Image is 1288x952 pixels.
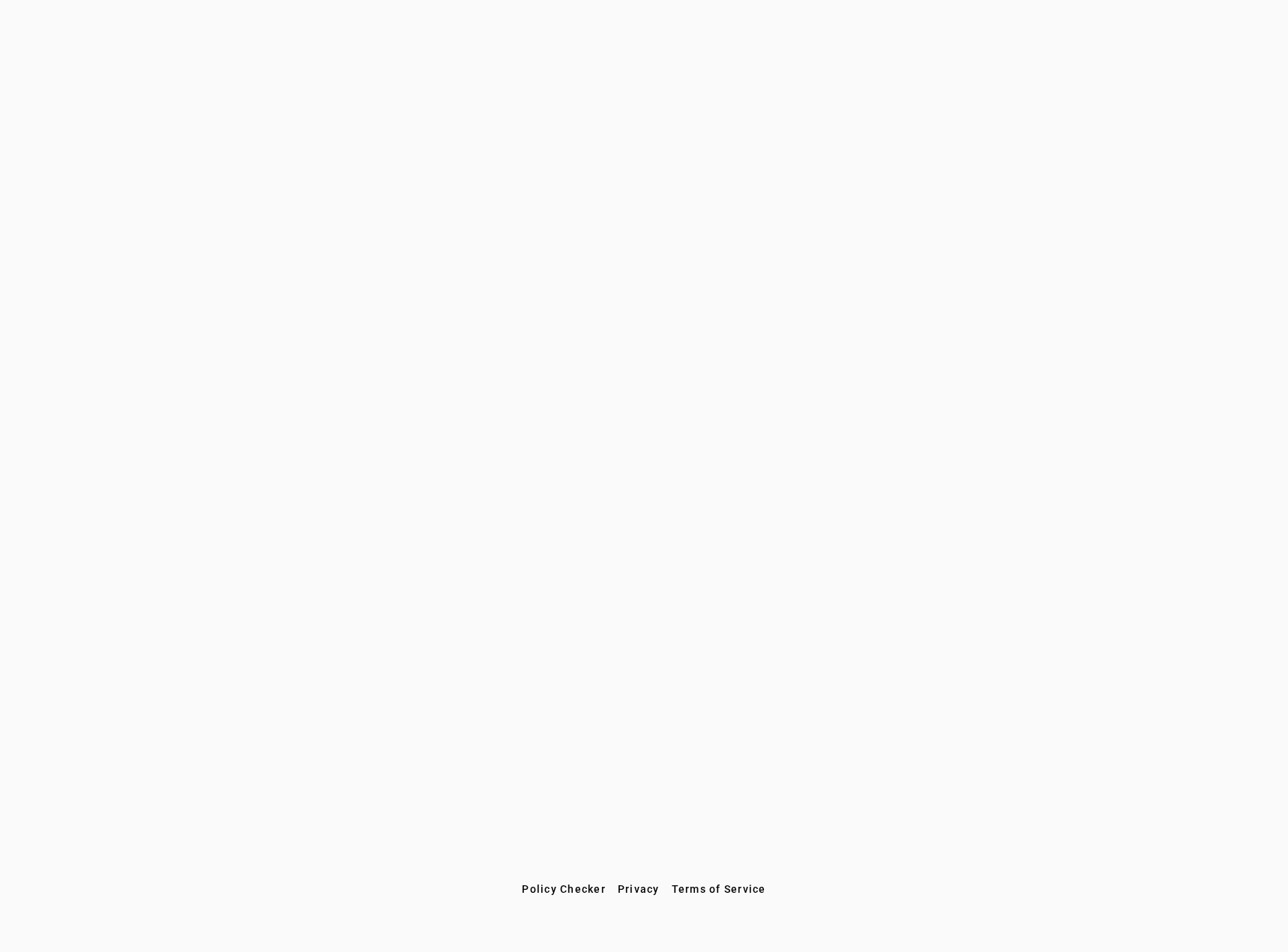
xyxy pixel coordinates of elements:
[612,876,666,903] button: Privacy
[666,876,772,903] button: Terms of Service
[522,883,606,895] span: Policy Checker
[618,883,660,895] span: Privacy
[672,883,766,895] span: Terms of Service
[516,876,612,903] button: Policy Checker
